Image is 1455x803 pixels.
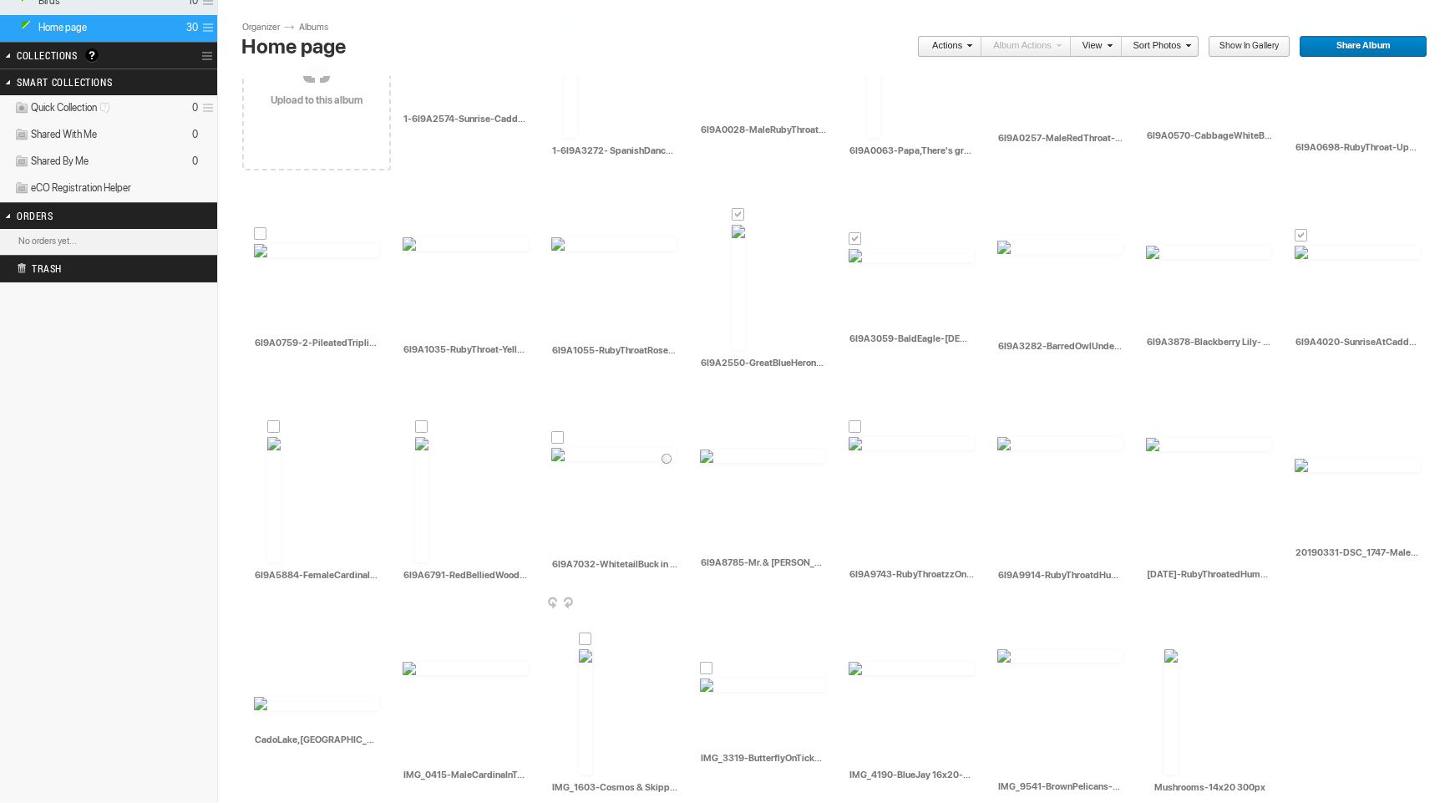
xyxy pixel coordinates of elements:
[997,780,1124,795] input: IMG_9541-BrownPelicans-20x20 300px
[14,181,29,196] img: ico_album_coll.png
[579,649,592,775] img: IMG_1603-Cosmos__Skipper_20x36-300.webp
[1208,36,1290,58] a: Show in Gallery
[31,101,115,114] span: Quick Collection
[551,343,678,358] input: 6I9A1055-RubyThroatRoseSharon-16-20 300
[403,567,530,582] input: 6I9A6791-RedBelliedWoodpeckerInRedbudTree-16x20 30px
[1122,36,1191,58] a: Sort Photos
[201,44,217,68] a: Collection Options
[14,128,29,142] img: ico_album_coll.png
[403,767,530,782] input: IMG_0415-MaleCardinaInTulipPoplarTree-16x20-300px
[997,339,1124,354] input: 6I9A3282-BarredOwlUnderLeafUmbrella-18x24 300px
[31,128,97,141] span: Shared With Me
[14,101,29,115] img: ico_album_quick.png
[981,36,1062,58] a: Album Actions
[700,355,827,370] input: 6I9A2550-GreatBlueHeron-CaddoLake-12x24
[551,143,678,158] input: 1-6I9A3272- SpanishDancer -FemCardinalOnRedbudtwig
[700,555,827,570] input: 6I9A8785-Mr. & Mrs. HouseFinch -16x20-300px
[254,336,381,351] input: 6I9A0759-2-PileatedTriplings-Don'tLeavePapa-11x16-300px
[997,437,1123,450] img: 6I9A9914-RubyThroatdHummerOnRoseOfSharon_.webp
[551,780,678,795] input: IMG_1603-Cosmos & Skipper 20x36-300
[849,767,976,782] input: IMG_4190-BlueJay 16x20-300px
[2,21,18,33] a: Collapse
[1146,780,1273,795] input: Mushrooms-14x20 300px
[551,237,677,251] img: 6I9A1055-RubyThroatRoseSharon-16-20_300.webp
[17,256,172,281] h2: Trash
[415,437,428,562] img: 6I9A6791-RedBelliedWoodpeckerInRedbudTree-16x20_30px.webp
[17,69,157,94] h2: Smart Collections
[1146,567,1273,582] input: 2023-09-21-RubyThroatedHummingbird-16x16 300px
[1146,438,1271,451] img: 2023-09-21-RubyThroatedHummingbird-16x16_300px.webp
[997,567,1124,582] input: 6I9A9914-RubyThroatdHummerOnRoseOfSharon
[18,236,77,246] b: No orders yet...
[38,21,87,34] span: Home page
[17,43,157,68] h2: Collections
[849,331,976,346] input: 6I9A3059-BaldEagle-Male-RadnorLakeStPk
[849,249,974,262] img: 6I9A3059-BaldEagle-Male-RadnorLakeStPk.webp
[1295,140,1422,155] input: 6I9A0698-RubyThroat-UpClose&Personal
[551,448,677,461] img: 6I9A7032-WhitetailBuck_in_FallColors-20x24-300px.webp
[14,21,37,35] ins: Public Album
[732,225,745,350] img: 6I9A2550-GreatBlueHeron-CaddoLake-12x24.webp
[403,662,528,675] img: IMG_0415-MaleCardinaInTulipPoplarTree-16x20-300px.webp
[849,662,974,675] img: IMG_4190-BlueJay_16x20-300px.webp
[917,36,972,58] a: Actions
[1146,129,1273,144] input: 6I9A0570-CabbageWhiteButterfly-PurpleConeFlower-20x26 300px
[849,437,974,450] img: 6I9A9743-RubyThroatzzOnLantana-16x16-300px.webp
[1208,36,1279,58] span: Show in Gallery
[254,244,379,257] img: 6I9A0759-2-PileatedTriplings-Don_tLeavePapa-11x16-300px.webp
[267,437,281,562] img: 6I9A5884-FemaleCardinal-Tickled-1-16x20_300px.webp
[14,155,29,169] img: ico_album_coll.png
[1071,36,1113,58] a: View
[1295,334,1422,349] input: 6I9A4020-SunriseAtCaddoLake,LA-26x17 300px
[1146,334,1273,349] input: 6I9A3878-Blackberry Lily- 18x27-300px
[1299,36,1416,58] span: Share Album
[403,343,530,358] input: 6I9A1035-RubyThroat-YellowMinPetuniaCascade
[1295,246,1420,259] img: 6I9A4020-SunriseAtCaddoLake%2CLA-26x17_300px.webp
[1295,546,1422,561] input: 20190331-DSC_1747-MaleCardinal-Redbud-13x20 300px
[997,241,1123,254] img: 6I9A3282-BarredOwlUnderLeafUmbrella-18x24_300px.webp
[997,130,1124,145] input: 6I9A0257-MaleRedThroat-Mandevilla-16x20-300px copy
[31,155,89,168] span: Shared By Me
[295,21,345,34] a: Albums
[849,567,976,582] input: 6I9A9743-RubyThroatzzOnLantana-16x16-300px
[849,143,976,158] input: 6I9A0063-Papa,There's grubs on your NOSE - JUMMM -14x20-300px
[403,237,528,251] img: 6I9A1035-RubyThroat-YellowMinPetuniaCascade.webp
[1295,459,1420,472] img: 20190331-DSC_1747-MaleCardinal-Redbud-13x20_300px.webp
[700,122,827,137] input: 6I9A0028-MaleRubyThroat-PurpleFlower-16x24-300px
[700,450,825,463] img: 6I9A8785-Mr.__Mrs._HouseFinch_-16x20-300px.webp
[31,181,131,195] span: eCO Registration Helper
[254,697,379,710] img: CadoLake%2CTX-6-Pano-18x65_300px.webp
[403,111,530,126] input: 1-6I9A2574-Sunrise-CaddoLake&GBH-10x20-300px
[551,557,678,572] input: 6I9A7032-WhitetailBuck in FallColors-20x24-300px
[700,750,827,765] input: IMG_3319-ButterflyOnTickseed-16x8.5 300px
[700,678,825,692] img: IMG_3319-ButterflyOnTickseed-16x8.5_300px.webp
[17,203,157,228] h2: Orders
[254,567,381,582] input: 6I9A5884-FemaleCardinal-Tickled-1-16x20 300px
[1164,649,1178,775] img: Mushrooms-14x20_300px.webp
[997,649,1123,663] img: IMG_9541-BrownPelicans-20x20_300px.webp
[1146,246,1271,259] img: 6I9A3878-Blackberry_Lily-_18x27-300px.webp
[254,732,381,747] input: CadoLake,TX-6-Pano-18x65 300px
